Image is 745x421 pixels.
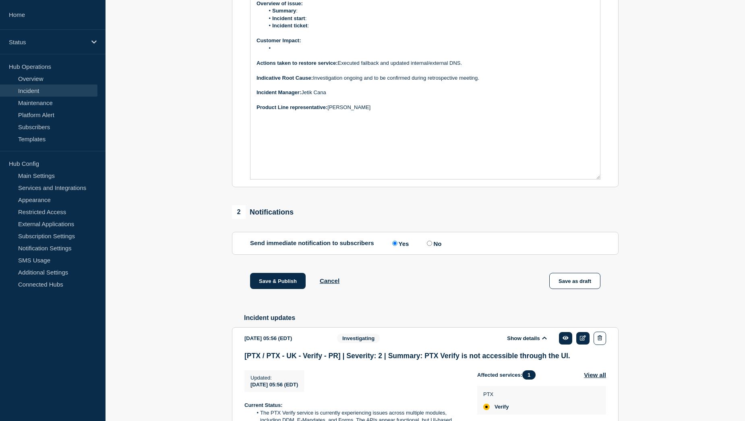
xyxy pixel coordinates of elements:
[265,22,594,29] li: :
[272,23,307,29] strong: Incident ticket
[232,205,294,219] div: Notifications
[483,404,490,410] div: affected
[257,75,313,81] strong: Indicative Root Cause:
[250,273,306,289] button: Save & Publish
[337,334,380,343] span: Investigating
[257,74,594,82] p: Investigation ongoing and to be confirmed during retrospective meeting.
[265,7,594,14] li: :
[257,89,301,95] strong: Incident Manager:
[392,241,397,246] input: Yes
[250,382,298,388] span: [DATE] 05:56 (EDT)
[257,104,594,111] p: [PERSON_NAME]
[272,15,305,21] strong: Incident start
[257,104,327,110] strong: Product Line representative:
[483,391,509,397] p: PTX
[477,370,540,380] span: Affected services:
[257,0,303,6] strong: Overview of issue:
[265,15,594,22] li: :
[250,239,600,247] div: Send immediate notification to subscribers
[584,370,606,380] button: View all
[257,60,594,67] p: Executed failback and updated internal/external DNS.
[549,273,600,289] button: Save as draft
[320,277,339,284] button: Cancel
[250,375,298,381] p: Updated :
[427,241,432,246] input: No
[244,332,325,345] div: [DATE] 05:56 (EDT)
[257,60,338,66] strong: Actions taken to restore service:
[257,89,594,96] p: Jetik Cana
[9,39,86,45] p: Status
[272,8,296,14] strong: Summary
[390,239,409,247] label: Yes
[244,352,606,360] h3: [PTX / PTX - UK - Verify - PR] | Severity: 2 | Summary: PTX Verify is not accessible through the UI.
[505,335,549,342] button: Show details
[257,37,301,43] strong: Customer Impact:
[232,205,246,219] span: 2
[244,314,619,322] h2: Incident updates
[522,370,536,380] span: 1
[495,404,509,410] span: Verify
[425,239,441,247] label: No
[244,402,283,408] strong: Current Status:
[250,239,374,247] p: Send immediate notification to subscribers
